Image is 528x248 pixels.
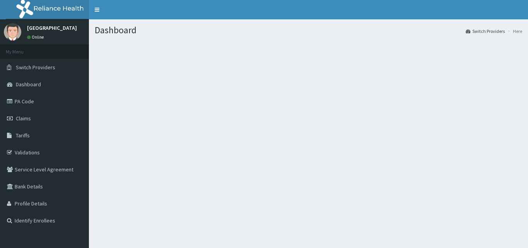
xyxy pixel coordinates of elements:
[27,34,46,40] a: Online
[16,115,31,122] span: Claims
[4,23,21,41] img: User Image
[95,25,522,35] h1: Dashboard
[27,25,77,31] p: [GEOGRAPHIC_DATA]
[16,81,41,88] span: Dashboard
[16,64,55,71] span: Switch Providers
[16,132,30,139] span: Tariffs
[466,28,505,34] a: Switch Providers
[506,28,522,34] li: Here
